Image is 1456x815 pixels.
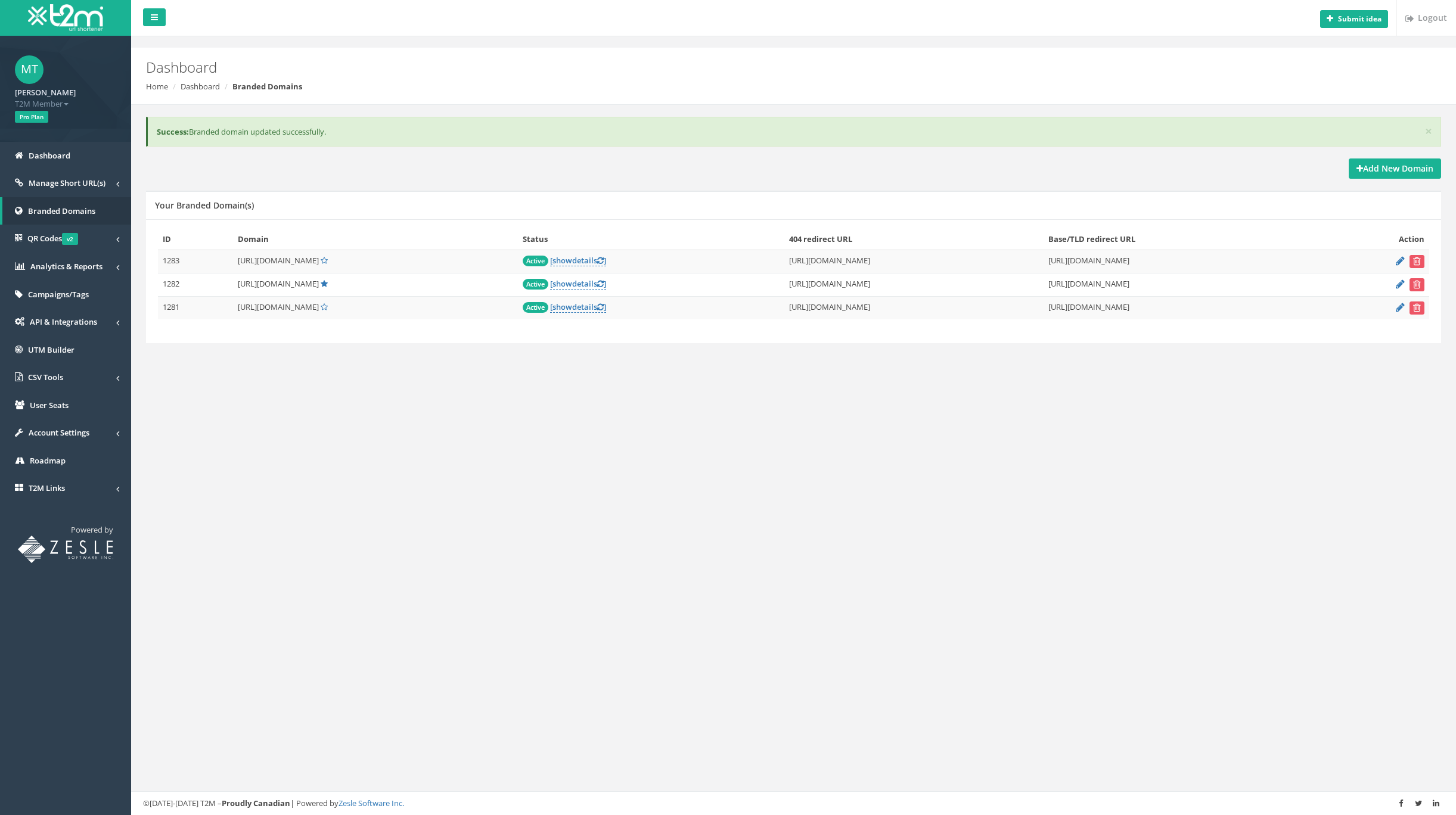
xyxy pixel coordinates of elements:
[15,111,48,123] span: Pro Plan
[15,84,116,109] a: [PERSON_NAME] T2M Member
[30,261,103,272] span: Analytics & Reports
[29,178,105,188] span: Manage Short URL(s)
[1320,229,1429,250] th: Action
[1044,250,1320,273] td: [URL][DOMAIN_NAME]
[233,229,518,250] th: Domain
[1044,296,1320,319] td: [URL][DOMAIN_NAME]
[29,427,89,438] span: Account Settings
[27,233,78,244] span: QR Codes
[15,55,44,84] span: MT
[28,289,89,300] span: Campaigns/Tags
[28,372,63,382] span: CSV Tools
[30,400,69,410] span: User Seats
[523,279,548,290] span: Active
[238,255,319,266] span: [URL][DOMAIN_NAME]
[339,798,404,808] a: Zesle Software Inc.
[1320,10,1388,28] button: Submit idea
[238,278,319,289] span: [URL][DOMAIN_NAME]
[321,278,328,289] a: Default
[523,256,548,266] span: Active
[18,536,113,563] img: T2M URL Shortener powered by Zesle Software Inc.
[523,302,548,313] span: Active
[158,296,233,319] td: 1281
[146,81,168,92] a: Home
[71,524,113,535] span: Powered by
[30,316,97,327] span: API & Integrations
[181,81,220,92] a: Dashboard
[1338,14,1382,24] b: Submit idea
[518,229,784,250] th: Status
[15,98,116,110] span: T2M Member
[321,301,328,312] a: Set Default
[158,250,233,273] td: 1283
[550,278,606,290] a: [showdetails]
[158,229,233,250] th: ID
[232,81,302,92] strong: Branded Domains
[28,4,103,31] img: T2M
[238,301,319,312] span: [URL][DOMAIN_NAME]
[62,233,78,245] span: v2
[552,301,572,312] span: show
[158,273,233,296] td: 1282
[28,206,95,216] span: Branded Domains
[321,255,328,266] a: Set Default
[552,255,572,266] span: show
[29,483,65,493] span: T2M Links
[30,455,66,466] span: Roadmap
[784,250,1044,273] td: [URL][DOMAIN_NAME]
[143,798,1444,809] div: ©[DATE]-[DATE] T2M – | Powered by
[28,344,74,355] span: UTM Builder
[1425,125,1432,138] button: ×
[784,296,1044,319] td: [URL][DOMAIN_NAME]
[155,201,254,210] h5: Your Branded Domain(s)
[1044,229,1320,250] th: Base/TLD redirect URL
[157,126,189,137] b: Success:
[1044,273,1320,296] td: [URL][DOMAIN_NAME]
[784,273,1044,296] td: [URL][DOMAIN_NAME]
[222,798,290,808] strong: Proudly Canadian
[784,229,1044,250] th: 404 redirect URL
[550,301,606,313] a: [showdetails]
[552,278,572,289] span: show
[29,150,70,161] span: Dashboard
[550,255,606,266] a: [showdetails]
[15,87,76,98] strong: [PERSON_NAME]
[1356,163,1433,174] strong: Add New Domain
[1349,158,1441,179] a: Add New Domain
[146,117,1441,147] div: Branded domain updated successfully.
[146,60,1222,75] h2: Dashboard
